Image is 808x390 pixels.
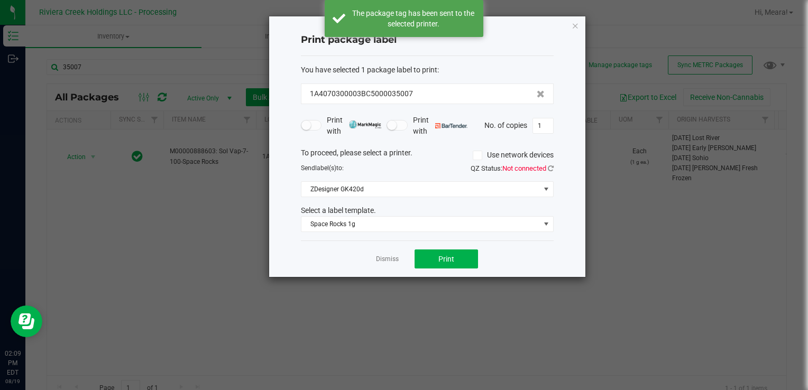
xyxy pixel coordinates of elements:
span: ZDesigner GK420d [301,182,540,197]
img: mark_magic_cybra.png [349,120,381,128]
a: Dismiss [376,255,399,264]
span: Not connected [502,164,546,172]
span: QZ Status: [471,164,554,172]
span: label(s) [315,164,336,172]
span: Print with [327,115,381,137]
button: Print [415,249,478,268]
span: Print with [413,115,467,137]
div: Select a label template. [293,205,562,216]
img: bartender.png [435,123,467,128]
h4: Print package label [301,33,554,47]
span: You have selected 1 package label to print [301,66,437,74]
div: To proceed, please select a printer. [293,147,562,163]
iframe: Resource center [11,305,42,337]
span: Space Rocks 1g [301,217,540,231]
span: No. of copies [484,120,527,129]
span: Send to: [301,164,344,172]
div: : [301,64,554,76]
div: The package tag has been sent to the selected printer. [351,8,475,29]
span: Print [438,255,454,263]
label: Use network devices [473,150,554,161]
span: 1A4070300003BC5000035007 [310,88,413,99]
